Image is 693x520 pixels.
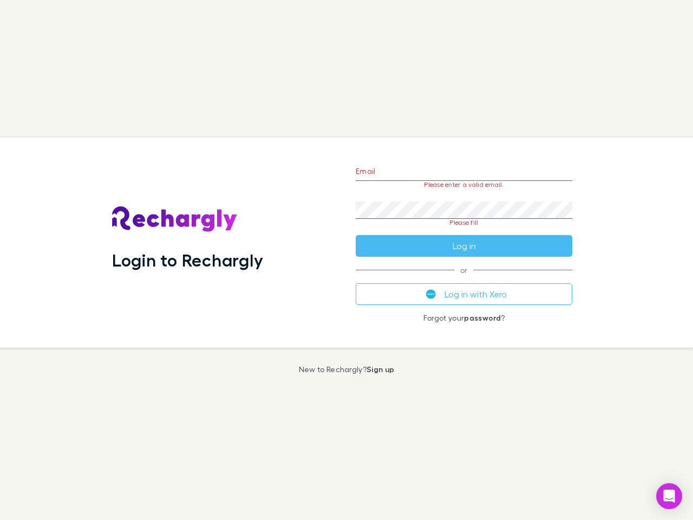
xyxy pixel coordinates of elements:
img: Xero's logo [426,289,436,299]
button: Log in [356,235,572,257]
p: Forgot your ? [356,314,572,322]
button: Log in with Xero [356,283,572,305]
p: New to Rechargly? [299,365,395,374]
img: Rechargly's Logo [112,206,238,232]
a: Sign up [367,365,394,374]
p: Please fill [356,219,572,226]
a: password [464,313,501,322]
div: Open Intercom Messenger [656,483,682,509]
h1: Login to Rechargly [112,250,263,270]
p: Please enter a valid email. [356,181,572,188]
